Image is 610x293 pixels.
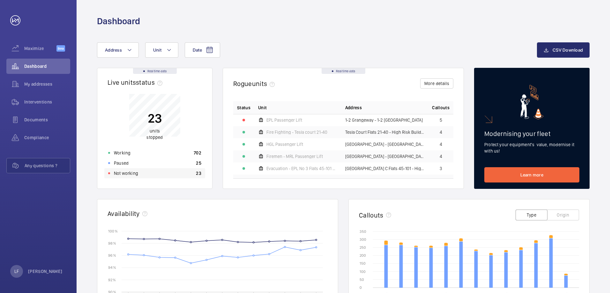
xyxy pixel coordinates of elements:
span: 4 [440,154,442,159]
span: 4 [440,130,442,134]
text: 100 % [108,229,118,233]
span: 3 [440,166,442,171]
span: Interventions [24,99,70,105]
h2: Callouts [359,211,383,219]
p: Status [237,104,250,111]
p: 702 [194,150,201,156]
span: HGL Passenger Lift [266,142,303,146]
text: 94 % [108,265,116,270]
text: 92 % [108,277,116,282]
text: 98 % [108,241,116,246]
p: Protect your equipment's value, modernise it with us! [484,141,579,154]
h2: Availability [108,210,140,218]
span: 5 [440,118,442,122]
button: More details [420,78,453,89]
span: Maximize [24,45,56,52]
p: 23 [196,170,201,176]
span: status [136,78,165,86]
span: CSV Download [553,47,583,53]
span: My addresses [24,81,70,87]
h1: Dashboard [97,15,140,27]
text: 250 [360,245,366,250]
span: Fire Fighting - Tesla court 21-40 [266,130,327,134]
span: stopped [146,135,163,140]
p: units [146,128,163,140]
span: Firemen - MRL Passenger Lift [266,154,323,159]
p: Working [114,150,130,156]
span: Address [345,104,362,111]
p: Paused [114,160,129,166]
button: Date [185,42,220,58]
span: Unit [258,104,267,111]
text: 350 [360,229,366,234]
p: 25 [196,160,201,166]
text: 50 [360,277,364,282]
span: [GEOGRAPHIC_DATA] - [GEOGRAPHIC_DATA] [345,142,425,146]
span: Evacuation - EPL No 3 Flats 45-101 L/h [266,166,338,171]
div: Real time data [322,68,365,74]
img: marketing-card.svg [520,85,544,119]
span: Date [193,47,202,53]
button: Origin [547,210,579,220]
p: LF [14,268,19,275]
text: 100 [360,269,366,274]
span: [GEOGRAPHIC_DATA] C Flats 45-101 - High Risk Building - [GEOGRAPHIC_DATA] 45-101 [345,166,425,171]
p: Not working [114,170,138,176]
div: Real time data [133,68,177,74]
span: Any questions ? [25,162,70,169]
span: Compliance [24,134,70,141]
h2: Live units [108,78,165,86]
button: CSV Download [537,42,590,58]
span: Beta [56,45,65,52]
span: Address [105,47,122,53]
p: [PERSON_NAME] [28,268,63,275]
h2: Rogue [233,80,277,88]
h2: Modernising your fleet [484,130,579,138]
span: Callouts [432,104,450,111]
span: 1-2 Grangeway - 1-2 [GEOGRAPHIC_DATA] [345,118,423,122]
span: Unit [153,47,161,53]
span: units [252,80,278,88]
span: EPL Passenger Lift [266,118,302,122]
a: Learn more [484,167,579,182]
text: 96 % [108,253,116,258]
text: 150 [360,261,366,266]
span: [GEOGRAPHIC_DATA] - [GEOGRAPHIC_DATA] [345,154,425,159]
span: Tesla Court Flats 21-40 - High Risk Building - Tesla Court Flats 21-40 [345,130,425,134]
button: Unit [145,42,178,58]
text: 0 [360,285,362,290]
p: 23 [146,110,163,126]
span: Dashboard [24,63,70,69]
text: 300 [360,237,366,242]
span: 4 [440,142,442,146]
span: Documents [24,117,70,123]
text: 200 [360,253,366,258]
button: Type [516,210,547,220]
button: Address [97,42,139,58]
